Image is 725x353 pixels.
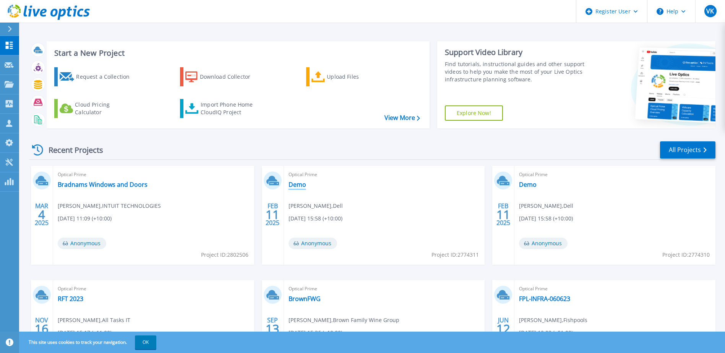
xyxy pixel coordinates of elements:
[58,214,112,223] span: [DATE] 11:09 (+10:00)
[519,170,711,179] span: Optical Prime
[54,67,139,86] a: Request a Collection
[266,211,279,218] span: 11
[58,329,112,337] span: [DATE] 15:17 (+11:00)
[34,201,49,228] div: MAR 2025
[431,251,479,259] span: Project ID: 2774311
[289,285,480,293] span: Optical Prime
[201,101,260,116] div: Import Phone Home CloudIQ Project
[306,67,391,86] a: Upload Files
[21,335,156,349] span: This site uses cookies to track your navigation.
[289,316,399,324] span: [PERSON_NAME] , Brown Family Wine Group
[519,202,573,210] span: [PERSON_NAME] , Dell
[289,214,342,223] span: [DATE] 15:58 (+10:00)
[58,238,106,249] span: Anonymous
[75,101,136,116] div: Cloud Pricing Calculator
[34,315,49,343] div: NOV 2023
[265,315,280,343] div: SEP 2023
[54,49,420,57] h3: Start a New Project
[445,47,587,57] div: Support Video Library
[384,114,420,121] a: View More
[289,202,343,210] span: [PERSON_NAME] , Dell
[54,99,139,118] a: Cloud Pricing Calculator
[519,285,711,293] span: Optical Prime
[266,325,279,332] span: 13
[289,295,321,303] a: BrownFWG
[289,238,337,249] span: Anonymous
[662,251,710,259] span: Project ID: 2774310
[265,201,280,228] div: FEB 2025
[519,181,537,188] a: Demo
[29,141,114,159] div: Recent Projects
[445,105,503,121] a: Explore Now!
[76,69,137,84] div: Request a Collection
[35,325,49,332] span: 16
[519,329,573,337] span: [DATE] 12:02 (+01:00)
[706,8,714,14] span: VK
[519,238,568,249] span: Anonymous
[445,60,587,83] div: Find tutorials, instructional guides and other support videos to help you make the most of your L...
[519,316,587,324] span: [PERSON_NAME] , Fishpools
[58,295,83,303] a: RFT 2023
[58,170,250,179] span: Optical Prime
[496,325,510,332] span: 12
[58,181,148,188] a: Bradnams Windows and Doors
[496,315,511,343] div: JUN 2023
[135,335,156,349] button: OK
[496,211,510,218] span: 11
[58,285,250,293] span: Optical Prime
[660,141,715,159] a: All Projects
[201,251,248,259] span: Project ID: 2802506
[200,69,261,84] div: Download Collector
[289,329,342,337] span: [DATE] 15:36 (+10:00)
[38,211,45,218] span: 4
[519,295,570,303] a: FPL-INFRA-060623
[519,214,573,223] span: [DATE] 15:58 (+10:00)
[289,181,306,188] a: Demo
[496,201,511,228] div: FEB 2025
[289,170,480,179] span: Optical Prime
[180,67,265,86] a: Download Collector
[58,202,161,210] span: [PERSON_NAME] , INTUIT TECHNOLOGIES
[327,69,388,84] div: Upload Files
[58,316,130,324] span: [PERSON_NAME] , All Tasks IT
